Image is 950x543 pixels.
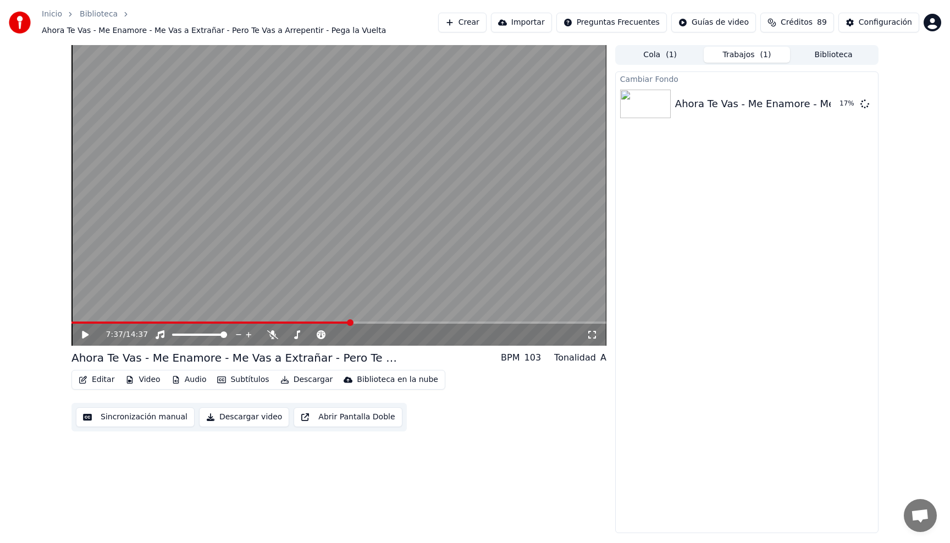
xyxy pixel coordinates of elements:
a: Biblioteca [80,9,118,20]
div: Cambiar Fondo [616,72,878,85]
span: ( 1 ) [666,49,677,60]
button: Descargar video [199,407,289,427]
button: Editar [74,372,119,387]
span: 89 [817,17,827,28]
button: Biblioteca [790,47,877,63]
button: Crear [438,13,487,32]
button: Preguntas Frecuentes [556,13,667,32]
div: A [600,351,606,364]
button: Abrir Pantalla Doble [294,407,402,427]
button: Descargar [276,372,338,387]
span: Ahora Te Vas - Me Enamore - Me Vas a Extrañar - Pero Te Vas a Arrepentir - Pega la Vuelta [42,25,386,36]
span: 14:37 [126,329,148,340]
button: Cola [617,47,704,63]
span: ( 1 ) [760,49,771,60]
button: Guías de video [671,13,756,32]
button: Trabajos [704,47,791,63]
div: BPM [501,351,520,364]
img: youka [9,12,31,34]
div: 103 [524,351,542,364]
button: Sincronización manual [76,407,195,427]
nav: breadcrumb [42,9,438,36]
a: Inicio [42,9,62,20]
div: Tonalidad [554,351,596,364]
div: Ahora Te Vas - Me Enamore - Me Vas a Extrañar - Pero Te Vas a Arrepentir - Pega la Vuelta [71,350,401,365]
div: Configuración [859,17,912,28]
button: Importar [491,13,552,32]
button: Audio [167,372,211,387]
button: Subtítulos [213,372,273,387]
span: Créditos [781,17,813,28]
button: Video [121,372,164,387]
div: Chat abierto [904,499,937,532]
div: 17 % [839,99,856,108]
div: Biblioteca en la nube [357,374,438,385]
div: / [106,329,132,340]
button: Créditos89 [760,13,834,32]
span: 7:37 [106,329,123,340]
button: Configuración [838,13,919,32]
